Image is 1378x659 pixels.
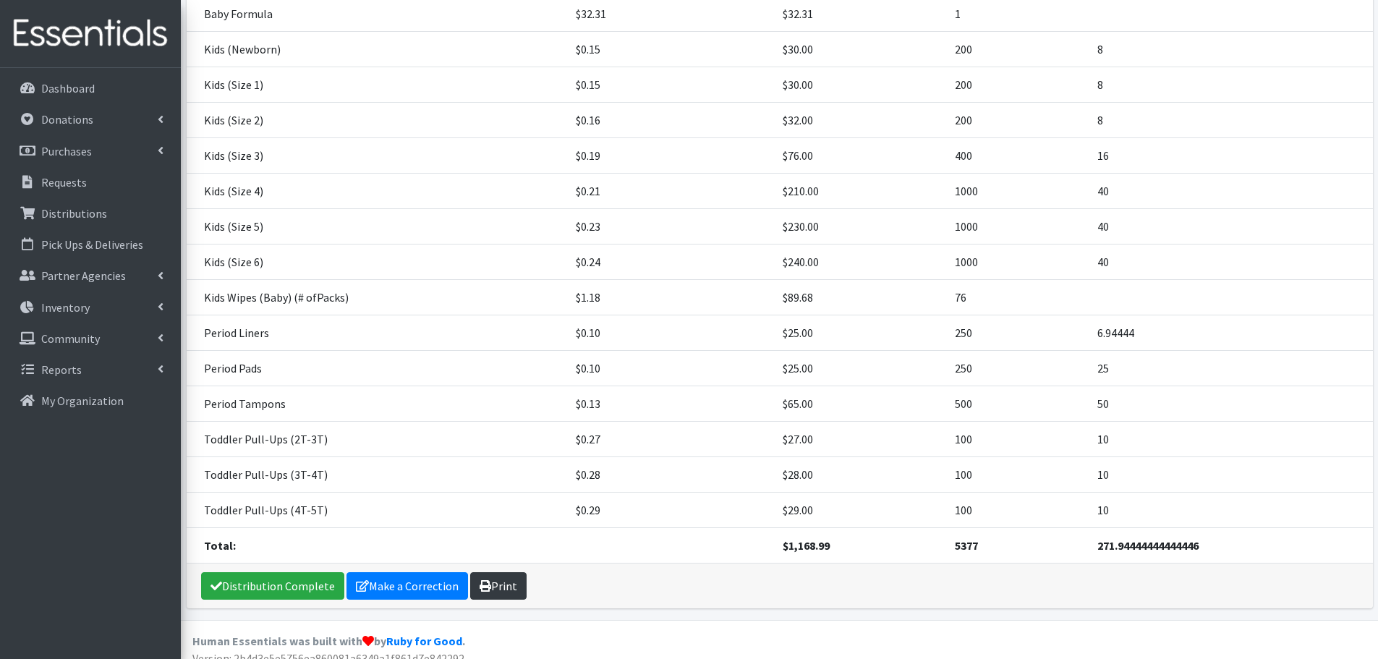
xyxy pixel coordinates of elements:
[946,245,1088,280] td: 1000
[470,572,527,600] a: Print
[187,103,568,138] td: Kids (Size 2)
[774,422,947,457] td: $27.00
[946,209,1088,245] td: 1000
[774,103,947,138] td: $32.00
[187,67,568,103] td: Kids (Size 1)
[41,268,126,283] p: Partner Agencies
[6,137,175,166] a: Purchases
[187,315,568,351] td: Period Liners
[6,386,175,415] a: My Organization
[946,386,1088,422] td: 500
[946,103,1088,138] td: 200
[1089,138,1373,174] td: 16
[1089,32,1373,67] td: 8
[41,331,100,346] p: Community
[774,280,947,315] td: $89.68
[783,538,830,553] strong: $1,168.99
[567,493,774,528] td: $0.29
[567,386,774,422] td: $0.13
[41,144,92,158] p: Purchases
[946,32,1088,67] td: 200
[567,315,774,351] td: $0.10
[567,457,774,493] td: $0.28
[1097,538,1199,553] strong: 271.94444444444446
[41,362,82,377] p: Reports
[567,174,774,209] td: $0.21
[6,168,175,197] a: Requests
[567,245,774,280] td: $0.24
[774,209,947,245] td: $230.00
[1089,103,1373,138] td: 8
[1089,351,1373,386] td: 25
[1089,67,1373,103] td: 8
[187,351,568,386] td: Period Pads
[946,351,1088,386] td: 250
[6,199,175,228] a: Distributions
[41,112,93,127] p: Donations
[1089,245,1373,280] td: 40
[41,237,143,252] p: Pick Ups & Deliveries
[946,280,1088,315] td: 76
[187,138,568,174] td: Kids (Size 3)
[946,138,1088,174] td: 400
[567,280,774,315] td: $1.18
[41,300,90,315] p: Inventory
[1089,174,1373,209] td: 40
[41,175,87,190] p: Requests
[6,105,175,134] a: Donations
[946,315,1088,351] td: 250
[41,81,95,95] p: Dashboard
[567,67,774,103] td: $0.15
[41,206,107,221] p: Distributions
[774,138,947,174] td: $76.00
[187,174,568,209] td: Kids (Size 4)
[1089,457,1373,493] td: 10
[6,293,175,322] a: Inventory
[6,355,175,384] a: Reports
[774,245,947,280] td: $240.00
[6,74,175,103] a: Dashboard
[346,572,468,600] a: Make a Correction
[567,209,774,245] td: $0.23
[774,351,947,386] td: $25.00
[567,32,774,67] td: $0.15
[6,261,175,290] a: Partner Agencies
[946,457,1088,493] td: 100
[946,67,1088,103] td: 200
[774,315,947,351] td: $25.00
[1089,422,1373,457] td: 10
[187,280,568,315] td: Kids Wipes (Baby) (# ofPacks)
[774,493,947,528] td: $29.00
[1089,209,1373,245] td: 40
[187,422,568,457] td: Toddler Pull-Ups (2T-3T)
[204,538,236,553] strong: Total:
[567,422,774,457] td: $0.27
[946,174,1088,209] td: 1000
[187,245,568,280] td: Kids (Size 6)
[567,351,774,386] td: $0.10
[946,422,1088,457] td: 100
[1089,315,1373,351] td: 6.94444
[946,493,1088,528] td: 100
[774,174,947,209] td: $210.00
[187,386,568,422] td: Period Tampons
[187,493,568,528] td: Toddler Pull-Ups (4T-5T)
[386,634,462,648] a: Ruby for Good
[187,457,568,493] td: Toddler Pull-Ups (3T-4T)
[774,457,947,493] td: $28.00
[1089,386,1373,422] td: 50
[774,386,947,422] td: $65.00
[774,67,947,103] td: $30.00
[187,32,568,67] td: Kids (Newborn)
[955,538,978,553] strong: 5377
[567,103,774,138] td: $0.16
[567,138,774,174] td: $0.19
[41,394,124,408] p: My Organization
[187,209,568,245] td: Kids (Size 5)
[6,230,175,259] a: Pick Ups & Deliveries
[774,32,947,67] td: $30.00
[6,324,175,353] a: Community
[1089,493,1373,528] td: 10
[6,9,175,58] img: HumanEssentials
[192,634,465,648] strong: Human Essentials was built with by .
